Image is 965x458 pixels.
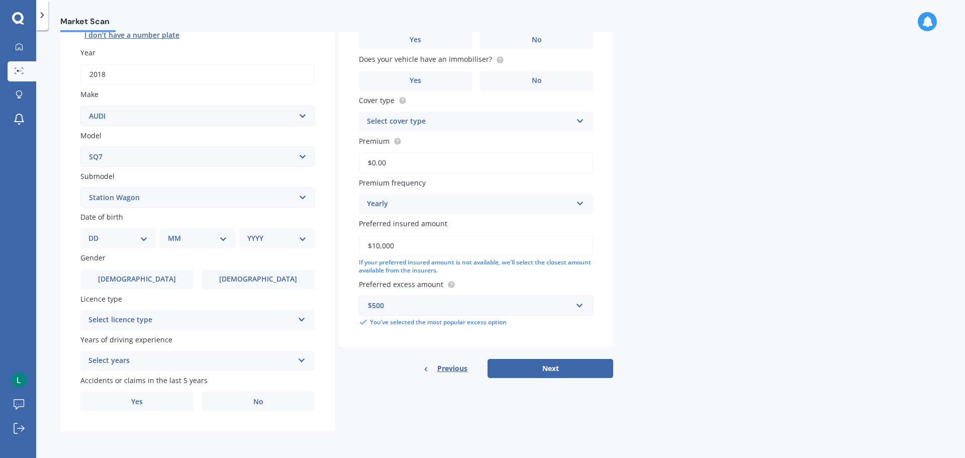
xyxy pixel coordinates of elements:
[80,253,106,263] span: Gender
[359,219,447,229] span: Preferred insured amount
[98,275,176,284] span: [DEMOGRAPHIC_DATA]
[80,335,172,344] span: Years of driving experience
[437,361,467,376] span: Previous
[80,294,122,304] span: Licence type
[80,212,123,222] span: Date of birth
[359,280,443,289] span: Preferred excess amount
[359,258,593,276] div: If your preferred insured amount is not available, we'll select the closest amount available from...
[368,300,572,311] div: $500
[488,359,613,378] button: Next
[532,76,542,85] span: No
[367,116,572,128] div: Select cover type
[219,275,297,284] span: [DEMOGRAPHIC_DATA]
[88,314,294,326] div: Select licence type
[359,55,492,64] span: Does your vehicle have an immobiliser?
[410,36,421,44] span: Yes
[60,17,116,30] span: Market Scan
[80,171,115,181] span: Submodel
[12,373,27,388] img: ACg8ocIAHQKqZMjr6O1fV9Rz28OhXcfhbnsuBUCnjfwna3qgIS1dJA=s96-c
[253,398,263,406] span: No
[80,376,208,385] span: Accidents or claims in the last 5 years
[80,48,95,57] span: Year
[80,27,183,43] button: I don’t have a number plate
[359,235,593,256] input: Enter amount
[88,355,294,367] div: Select years
[80,90,99,100] span: Make
[359,318,593,327] div: You’ve selected the most popular excess option
[367,198,572,210] div: Yearly
[532,36,542,44] span: No
[359,136,390,146] span: Premium
[359,152,593,173] input: Enter premium
[410,76,421,85] span: Yes
[80,64,315,85] input: YYYY
[359,96,395,105] span: Cover type
[359,178,426,188] span: Premium frequency
[80,131,102,140] span: Model
[131,398,143,406] span: Yes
